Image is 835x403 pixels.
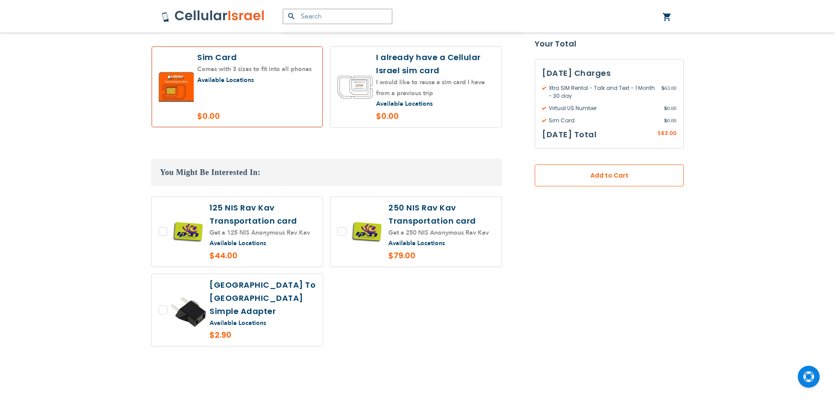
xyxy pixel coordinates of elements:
span: 63.00 [661,129,676,137]
a: Available Locations [376,100,433,108]
span: $ [664,104,667,112]
img: Cellular Israel Logo [161,10,265,23]
span: Sim Card [542,117,664,125]
a: Available Locations [388,239,445,247]
button: Add to Cart [535,164,684,186]
strong: Your Total [535,37,684,50]
h3: [DATE] Total [542,128,597,141]
span: Add to Cart [564,171,655,180]
a: Available Locations [210,239,266,247]
span: $ [657,130,661,138]
span: $ [661,84,664,92]
span: 0.00 [664,117,676,125]
span: You Might Be Interested In: [160,168,260,177]
span: Virtual US Number [542,104,664,112]
a: Available Locations [197,76,254,84]
input: Search [283,9,392,24]
span: 63.00 [661,84,676,100]
h3: [DATE] Charges [542,67,676,80]
span: 0.00 [664,104,676,112]
span: Xtra SIM Rental - Talk and Text - 1 Month - 30 day [542,84,661,100]
span: $ [664,117,667,125]
a: Available Locations [210,319,266,327]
